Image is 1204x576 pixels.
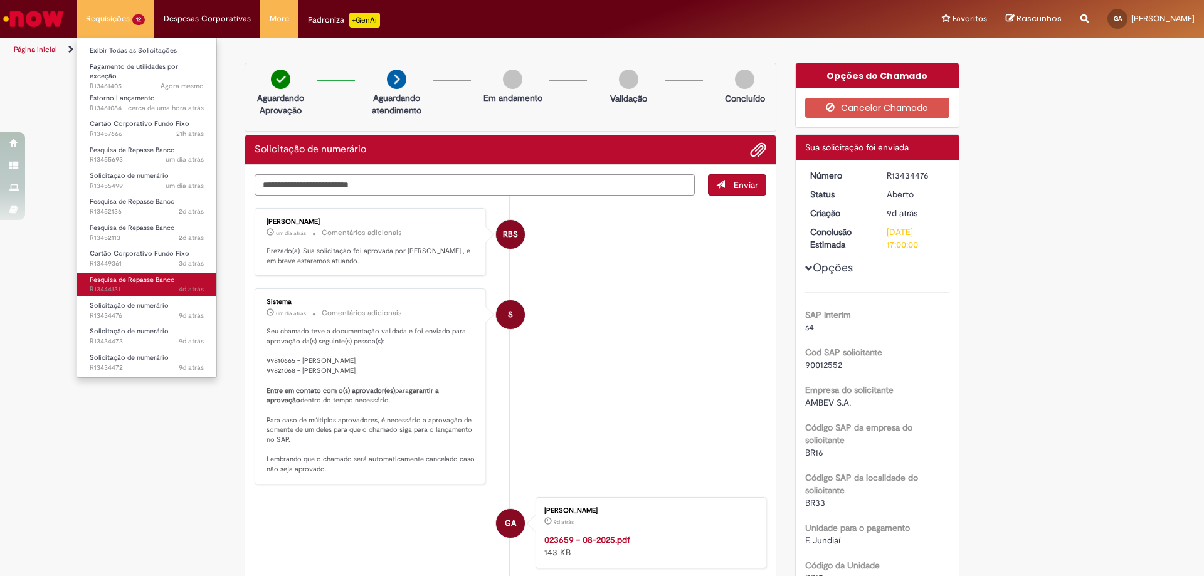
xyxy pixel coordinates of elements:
[503,70,522,89] img: img-circle-grey.png
[179,285,204,294] span: 4d atrás
[90,337,204,347] span: R13434473
[1114,14,1122,23] span: GA
[801,226,878,251] dt: Conclusão Estimada
[801,169,878,182] dt: Número
[90,249,189,258] span: Cartão Corporativo Fundo Fixo
[544,507,753,515] div: [PERSON_NAME]
[255,174,695,196] textarea: Digite sua mensagem aqui...
[801,207,878,219] dt: Criação
[90,119,189,128] span: Cartão Corporativo Fundo Fixo
[308,13,380,28] div: Padroniza
[77,351,216,374] a: Aberto R13434472 : Solicitação de numerário
[554,518,574,526] time: 21/08/2025 06:45:25
[179,259,204,268] span: 3d atrás
[508,300,513,330] span: S
[179,207,204,216] time: 27/08/2025 12:07:52
[805,522,910,533] b: Unidade para o pagamento
[179,285,204,294] time: 25/08/2025 12:51:56
[267,246,475,266] p: Prezado(a), Sua solicitação foi aprovada por [PERSON_NAME] , e em breve estaremos atuando.
[271,70,290,89] img: check-circle-green.png
[805,309,851,320] b: SAP Interim
[176,129,204,139] time: 28/08/2025 12:47:19
[90,171,169,181] span: Solicitação de numerário
[267,386,395,395] b: Entre em contato com o(s) aprovador(es)
[1,6,66,31] img: ServiceNow
[322,228,402,238] small: Comentários adicionais
[179,233,204,243] time: 27/08/2025 12:02:46
[496,220,525,249] div: Rafael Braiani Santos
[887,188,945,201] div: Aberto
[90,207,204,217] span: R13452136
[77,44,216,58] a: Exibir Todas as Solicitações
[176,129,204,139] span: 21h atrás
[179,337,204,346] time: 21/08/2025 06:42:28
[90,93,155,103] span: Estorno Lançamento
[90,275,175,285] span: Pesquisa de Repasse Banco
[166,155,204,164] time: 28/08/2025 08:19:31
[132,14,145,25] span: 12
[708,174,766,196] button: Enviar
[179,337,204,346] span: 9d atrás
[805,98,950,118] button: Cancelar Chamado
[90,233,204,243] span: R13452113
[796,63,959,88] div: Opções do Chamado
[90,223,175,233] span: Pesquisa de Repasse Banco
[267,327,475,474] p: Seu chamado teve a documentação validada e foi enviado para aprovação da(s) seguinte(s) pessoa(s)...
[801,188,878,201] dt: Status
[86,13,130,25] span: Requisições
[77,273,216,296] a: Aberto R13444131 : Pesquisa de Repasse Banco
[90,145,175,155] span: Pesquisa de Repasse Banco
[805,560,880,571] b: Código da Unidade
[90,285,204,295] span: R13444131
[276,310,306,317] time: 27/08/2025 18:09:14
[179,311,204,320] time: 21/08/2025 06:45:30
[90,197,175,206] span: Pesquisa de Repasse Banco
[1131,13,1195,24] span: [PERSON_NAME]
[90,181,204,191] span: R13455499
[805,447,823,458] span: BR16
[953,13,987,25] span: Favoritos
[544,534,630,545] a: 023659 - 08-2025.pdf
[161,81,204,91] time: 29/08/2025 10:14:55
[496,300,525,329] div: System
[805,535,840,546] span: F. Jundiaí
[128,103,204,113] time: 29/08/2025 09:29:53
[166,181,204,191] span: um dia atrás
[496,509,525,538] div: GIULIA GABRIELI SILVA ALEIXO
[734,179,758,191] span: Enviar
[750,142,766,158] button: Adicionar anexos
[505,508,516,538] span: GA
[610,92,647,105] p: Validação
[725,92,765,105] p: Concluído
[255,144,366,155] h2: Solicitação de numerário Histórico de tíquete
[77,60,216,87] a: Aberto R13461405 : Pagamento de utilidades por exceção
[179,207,204,216] span: 2d atrás
[887,226,945,251] div: [DATE] 17:00:00
[805,497,825,508] span: BR33
[161,81,204,91] span: Agora mesmo
[805,422,912,446] b: Código SAP da empresa do solicitante
[366,92,427,117] p: Aguardando atendimento
[276,310,306,317] span: um dia atrás
[735,70,754,89] img: img-circle-grey.png
[887,207,917,219] span: 9d atrás
[77,247,216,270] a: Aberto R13449361 : Cartão Corporativo Fundo Fixo
[90,259,204,269] span: R13449361
[1017,13,1062,24] span: Rascunhos
[554,518,574,526] span: 9d atrás
[267,298,475,306] div: Sistema
[128,103,204,113] span: cerca de uma hora atrás
[90,311,204,321] span: R13434476
[805,322,814,333] span: s4
[805,397,851,408] span: AMBEV S.A.
[9,38,793,61] ul: Trilhas de página
[805,472,918,496] b: Código SAP da localidade do solicitante
[90,62,178,81] span: Pagamento de utilidades por exceção
[164,13,251,25] span: Despesas Corporativas
[887,207,917,219] time: 21/08/2025 06:45:29
[77,38,217,378] ul: Requisições
[322,308,402,318] small: Comentários adicionais
[90,301,169,310] span: Solicitação de numerário
[179,311,204,320] span: 9d atrás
